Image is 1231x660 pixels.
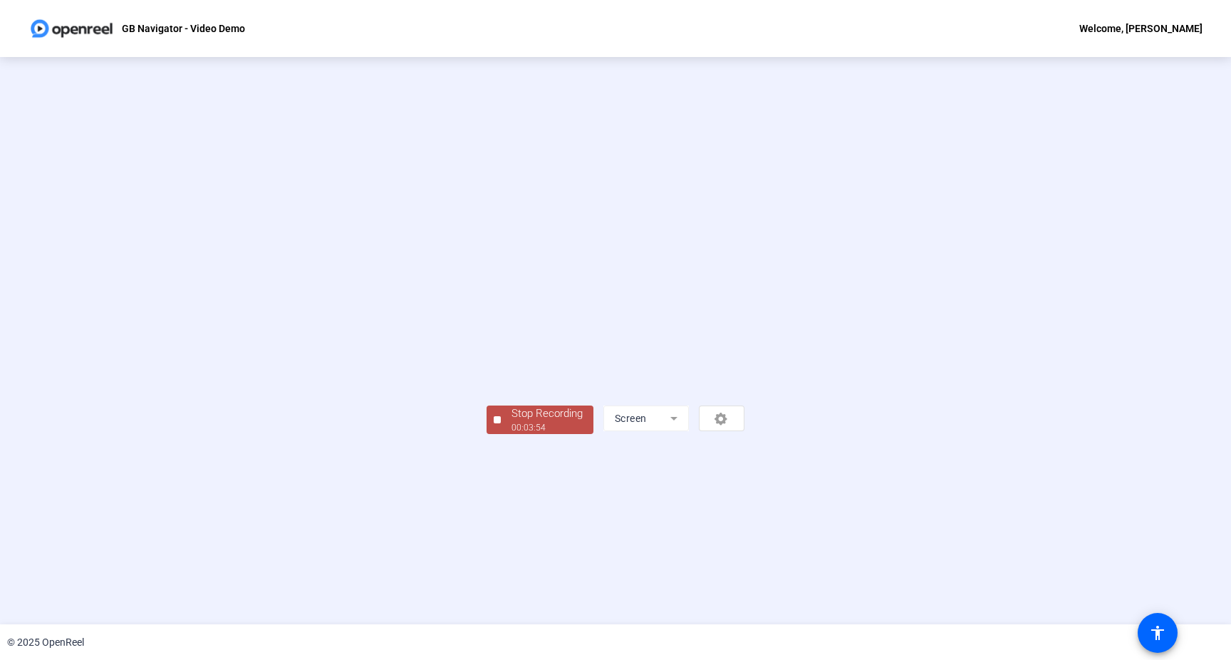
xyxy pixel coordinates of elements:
[1079,20,1203,37] div: Welcome, [PERSON_NAME]
[122,20,245,37] p: GB Navigator - Video Demo
[511,421,583,434] div: 00:03:54
[7,635,84,650] div: © 2025 OpenReel
[487,406,593,435] button: Stop Recording00:03:54
[28,14,115,43] img: OpenReel logo
[511,406,583,422] div: Stop Recording
[1149,624,1166,641] mat-icon: accessibility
